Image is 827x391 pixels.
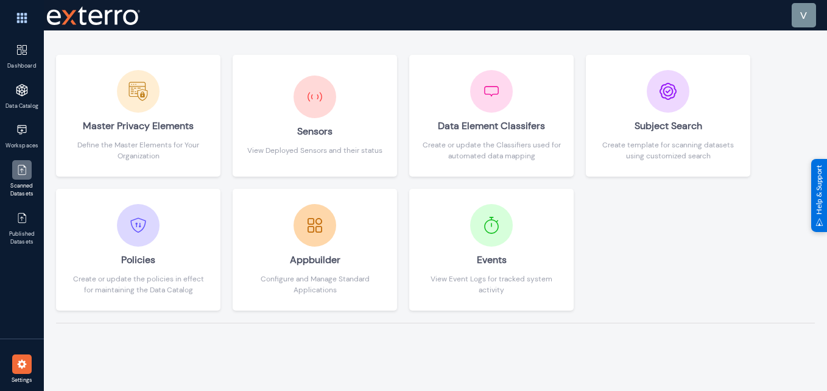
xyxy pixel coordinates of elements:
img: icon-published.svg [16,164,28,176]
img: icon-dashboard.svg [16,44,28,56]
img: app launcher [4,5,40,31]
span: Published Datasets [2,230,42,247]
div: v [800,8,807,23]
div: Define the Master Elements for Your Organization [69,139,208,161]
img: icon-applications.svg [16,84,28,96]
button: Data Element ClassifersCreate or update the Classifiers used for automated data mapping [409,55,574,177]
div: Configure and Manage Standard Applications [245,273,384,295]
div: Help & Support [811,159,827,232]
img: icon-policies.svg [130,217,147,234]
div: Subject Search [599,113,737,139]
img: icon-classifiers.svg [476,76,507,107]
div: Appbuilder [245,247,384,273]
img: icon-sensors.svg [300,82,330,112]
img: icon-mpe.svg [123,76,153,107]
div: Create or update the policies in effect for maintaining the Data Catalog [69,273,208,295]
img: exterro-work-mark.svg [47,6,140,25]
span: Workspaces [2,142,42,150]
div: View Event Logs for tracked system activity [422,273,561,295]
img: icon-workspace.svg [16,124,28,136]
div: Sensors [247,118,382,145]
button: EventsView Event Logs for tracked system activity [409,189,574,311]
span: Scanned Datasets [2,182,42,199]
button: Master Privacy ElementsDefine the Master Elements for Your Organization [56,55,220,177]
span: Exterro [44,3,138,28]
div: Create or update the Classifiers used for automated data mapping [422,139,561,161]
img: help_support.svg [815,218,823,226]
span: Settings [2,376,42,385]
img: icon-published.svg [16,212,28,224]
img: icon-events.svg [476,210,507,241]
div: Master Privacy Elements [69,113,208,139]
button: Subject SearchCreate template for scanning datasets using customized search [586,55,750,177]
button: AppbuilderConfigure and Manage Standard Applications [233,189,397,311]
img: icon-subject-search.svg [660,83,677,100]
img: icon-appbuilder.svg [300,210,330,241]
div: Data Element Classifers [422,113,561,139]
div: Policies [69,247,208,273]
img: icon-settings.svg [16,358,28,370]
div: Events [422,247,561,273]
span: v [800,9,807,21]
div: View Deployed Sensors and their status [247,145,382,156]
div: Create template for scanning datasets using customized search [599,139,737,161]
span: Data Catalog [2,102,42,111]
button: PoliciesCreate or update the policies in effect for maintaining the Data Catalog [56,189,220,311]
span: Dashboard [2,62,42,71]
button: SensorsView Deployed Sensors and their status [233,55,397,177]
